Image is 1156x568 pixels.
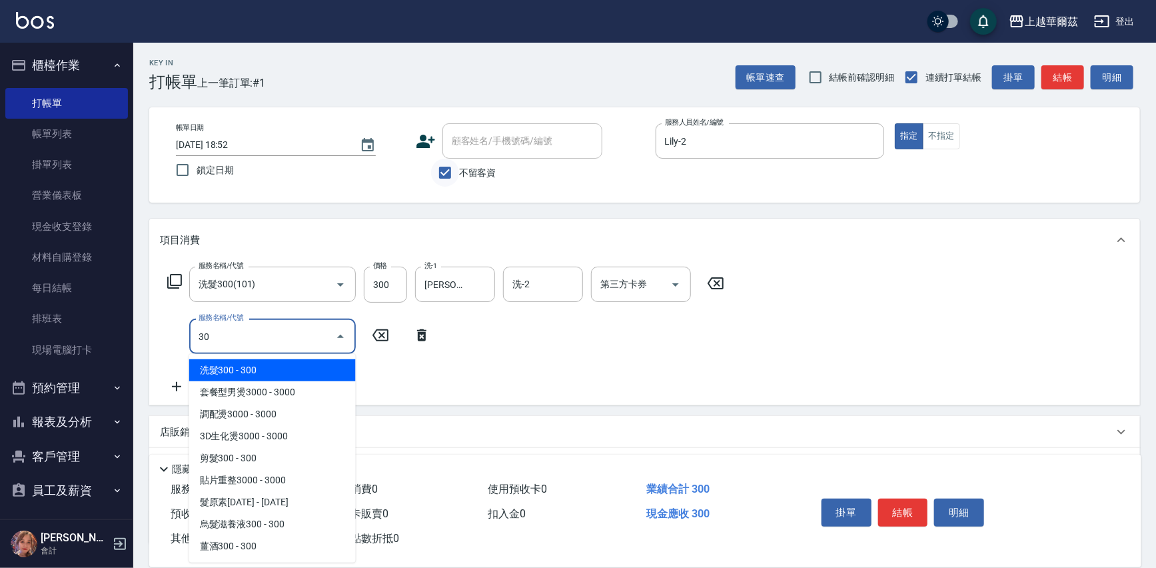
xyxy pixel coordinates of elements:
button: 結帳 [878,499,928,527]
p: 隱藏業績明細 [172,463,232,477]
button: 預約管理 [5,371,128,405]
span: 現金應收 300 [646,507,710,520]
button: 報表及分析 [5,405,128,439]
span: 套餐型男燙3000 - 3000 [189,381,356,403]
a: 營業儀表板 [5,180,128,211]
button: 帳單速查 [736,65,796,90]
span: 鎖定日期 [197,163,234,177]
h3: 打帳單 [149,73,197,91]
a: 帳單列表 [5,119,128,149]
label: 服務名稱/代號 [199,313,243,323]
span: 使用預收卡 0 [488,483,547,495]
button: 櫃檯作業 [5,48,128,83]
img: Logo [16,12,54,29]
span: 連續打單結帳 [925,71,981,85]
span: 業績合計 300 [646,483,710,495]
span: 貼片重整3000 - 3000 [189,469,356,491]
button: 掛單 [822,499,871,527]
button: save [970,8,997,35]
label: 洗-1 [424,261,437,271]
button: 員工及薪資 [5,473,128,508]
button: 掛單 [992,65,1035,90]
button: 明細 [934,499,984,527]
p: 會計 [41,545,109,557]
h5: [PERSON_NAME] [41,531,109,545]
button: 登出 [1089,9,1140,34]
a: 排班表 [5,303,128,334]
img: Person [11,531,37,557]
span: 預收卡販賣 0 [171,507,230,520]
a: 現金收支登錄 [5,211,128,242]
a: 現場電腦打卡 [5,335,128,365]
span: 薑酒300 - 300 [189,535,356,557]
span: 調配燙3000 - 3000 [189,403,356,425]
a: 打帳單 [5,88,128,119]
span: 3D生化燙3000 - 3000 [189,425,356,447]
button: 指定 [895,123,923,149]
h2: Key In [149,59,197,67]
input: YYYY/MM/DD hh:mm [176,134,346,156]
button: Open [665,274,686,295]
label: 帳單日期 [176,123,204,133]
button: 明細 [1091,65,1133,90]
label: 服務名稱/代號 [199,261,243,271]
a: 每日結帳 [5,273,128,303]
button: 客戶管理 [5,439,128,474]
span: 紅利點數折抵 0 [329,532,399,545]
span: 服務消費 300 [171,483,231,495]
div: 店販銷售 [149,416,1140,448]
span: 洗髮300 - 300 [189,359,356,381]
a: 材料自購登錄 [5,242,128,273]
label: 價格 [373,261,387,271]
button: Close [330,326,351,347]
div: 預收卡販賣 [149,448,1140,480]
span: 髮原素[DATE] - [DATE] [189,491,356,513]
button: Choose date, selected date is 2025-09-25 [352,129,384,161]
button: Open [330,274,351,295]
span: 會員卡販賣 0 [329,507,388,520]
span: 烏髮滋養液300 - 300 [189,513,356,535]
label: 服務人員姓名/編號 [665,117,724,127]
p: 項目消費 [160,233,200,247]
div: 項目消費 [149,219,1140,261]
button: 結帳 [1041,65,1084,90]
span: 剪髮300 - 300 [189,447,356,469]
span: 其他付款方式 0 [171,532,241,545]
span: 結帳前確認明細 [830,71,895,85]
p: 店販銷售 [160,425,200,439]
span: 扣入金 0 [488,507,526,520]
span: 上一筆訂單:#1 [197,75,266,91]
button: 上越華爾茲 [1003,8,1083,35]
div: 上越華爾茲 [1025,13,1078,30]
span: 不留客資 [459,166,496,180]
button: 不指定 [923,123,960,149]
a: 掛單列表 [5,149,128,180]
